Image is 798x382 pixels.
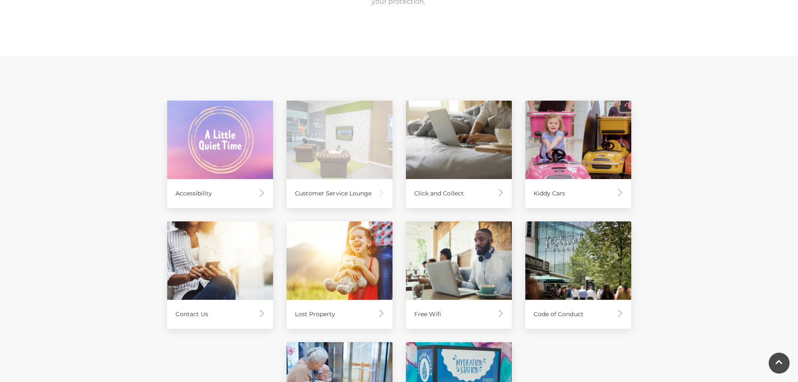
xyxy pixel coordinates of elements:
a: Lost Property [287,221,393,329]
div: Kiddy Cars [525,179,631,208]
a: Accessibility [167,101,273,208]
a: Code of Conduct [525,221,631,329]
div: Lost Property [287,300,393,329]
div: Customer Service Lounge [287,179,393,208]
a: Contact Us [167,221,273,329]
a: Free Wifi [406,221,512,329]
a: Customer Service Lounge [287,101,393,208]
a: Click and Collect [406,101,512,208]
a: Kiddy Cars [525,101,631,208]
div: Accessibility [167,179,273,208]
div: Contact Us [167,300,273,329]
div: Free Wifi [406,300,512,329]
div: Code of Conduct [525,300,631,329]
div: Click and Collect [406,179,512,208]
